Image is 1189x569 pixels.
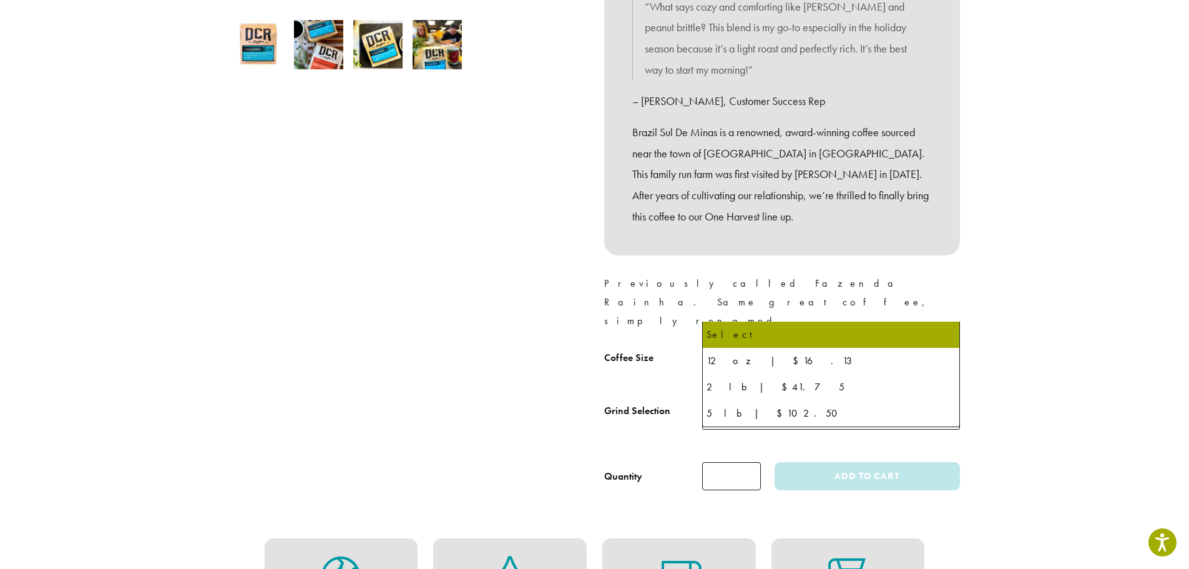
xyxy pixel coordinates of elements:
[604,349,702,367] label: Coffee Size
[707,352,956,370] div: 12 oz | $16.13
[707,378,956,397] div: 2 lb | $41.75
[632,122,932,227] p: Brazil Sul De Minas is a renowned, award-winning coffee sourced near the town of [GEOGRAPHIC_DATA...
[294,20,343,69] img: Brazil Sul De Minas - Image 2
[413,20,462,69] img: Brazil Sul De Minas - Image 4
[775,462,959,490] button: Add to cart
[702,462,761,490] input: Product quantity
[604,274,960,330] p: Previously called Fazenda Rainha. Same great coffee, simply renamed.
[703,322,959,348] li: Select
[632,91,932,112] p: – [PERSON_NAME], Customer Success Rep
[604,402,702,420] label: Grind Selection
[707,404,956,423] div: 5 lb | $102.50
[604,469,642,484] div: Quantity
[353,20,403,69] img: Brazil Sul De Minas - Image 3
[235,20,284,69] img: Brazil Sul De Minas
